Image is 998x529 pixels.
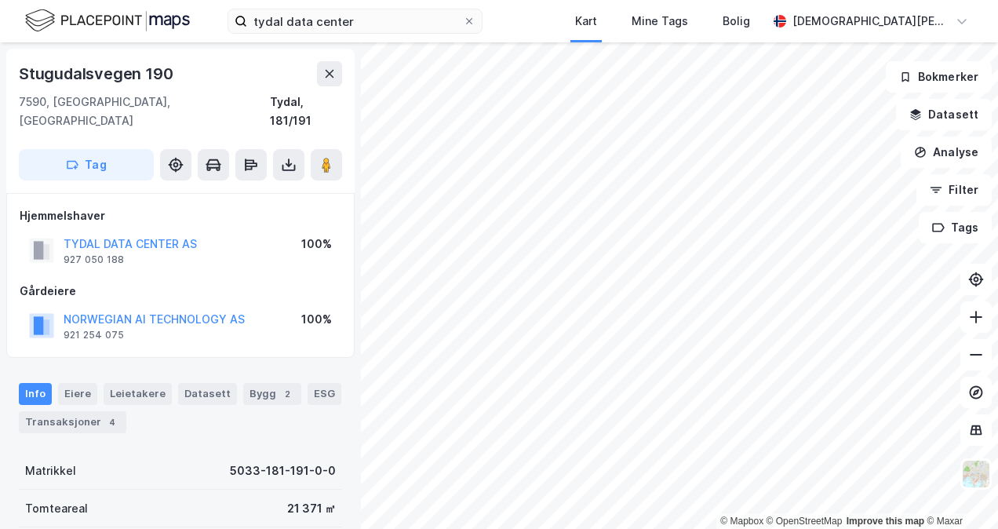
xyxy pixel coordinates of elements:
[104,414,120,430] div: 4
[279,386,295,402] div: 2
[19,149,154,181] button: Tag
[25,499,88,518] div: Tomteareal
[243,383,301,405] div: Bygg
[58,383,97,405] div: Eiere
[104,383,172,405] div: Leietakere
[767,516,843,527] a: OpenStreetMap
[723,12,750,31] div: Bolig
[919,212,992,243] button: Tags
[230,462,336,480] div: 5033-181-191-0-0
[920,454,998,529] iframe: Chat Widget
[308,383,341,405] div: ESG
[20,206,341,225] div: Hjemmelshaver
[19,93,270,130] div: 7590, [GEOGRAPHIC_DATA], [GEOGRAPHIC_DATA]
[847,516,924,527] a: Improve this map
[287,499,336,518] div: 21 371 ㎡
[575,12,597,31] div: Kart
[64,254,124,266] div: 927 050 188
[19,61,176,86] div: Stugudalsvegen 190
[178,383,237,405] div: Datasett
[896,99,992,130] button: Datasett
[20,282,341,301] div: Gårdeiere
[301,235,332,254] div: 100%
[64,329,124,341] div: 921 254 075
[247,9,463,33] input: Søk på adresse, matrikkel, gårdeiere, leietakere eller personer
[720,516,763,527] a: Mapbox
[632,12,688,31] div: Mine Tags
[916,174,992,206] button: Filter
[25,462,76,480] div: Matrikkel
[270,93,342,130] div: Tydal, 181/191
[901,137,992,168] button: Analyse
[301,310,332,329] div: 100%
[792,12,949,31] div: [DEMOGRAPHIC_DATA][PERSON_NAME]
[25,7,190,35] img: logo.f888ab2527a4732fd821a326f86c7f29.svg
[19,383,52,405] div: Info
[19,411,126,433] div: Transaksjoner
[886,61,992,93] button: Bokmerker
